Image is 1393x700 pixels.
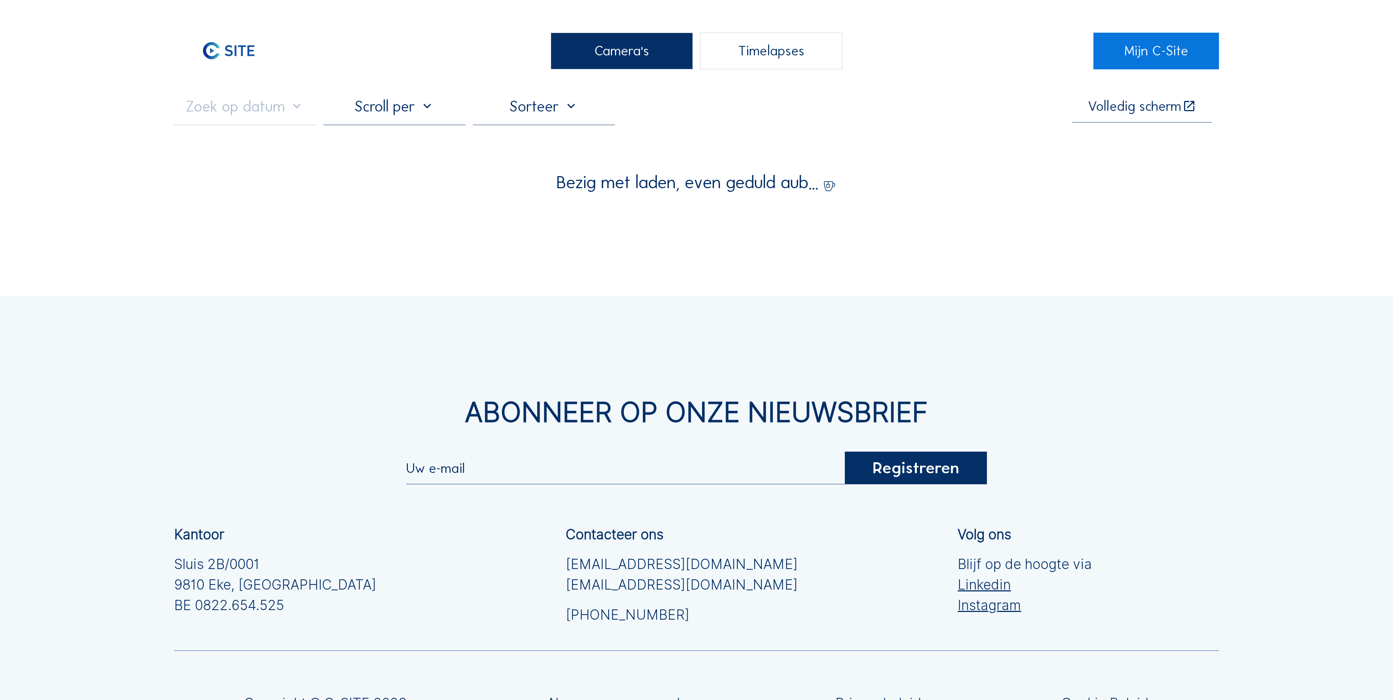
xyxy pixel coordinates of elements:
[174,554,376,615] div: Sluis 2B/0001 9810 Eke, [GEOGRAPHIC_DATA] BE 0822.654.525
[174,97,316,116] input: Zoek op datum 󰅀
[566,554,798,575] a: [EMAIL_ADDRESS][DOMAIN_NAME]
[566,605,798,625] a: [PHONE_NUMBER]
[174,398,1219,426] div: Abonneer op onze nieuwsbrief
[406,463,845,474] input: Uw e-mail
[1088,99,1181,113] div: Volledig scherm
[958,554,1092,615] div: Blijf op de hoogte via
[174,33,299,69] a: C-SITE Logo
[551,33,693,69] div: Camera's
[557,174,818,191] span: Bezig met laden, even geduld aub...
[1093,33,1219,69] a: Mijn C-Site
[958,575,1092,595] a: Linkedin
[566,528,663,541] div: Contacteer ons
[174,33,283,69] img: C-SITE Logo
[174,528,224,541] div: Kantoor
[566,575,798,595] a: [EMAIL_ADDRESS][DOMAIN_NAME]
[958,595,1092,616] a: Instagram
[700,33,842,69] div: Timelapses
[845,452,987,485] div: Registreren
[958,528,1011,541] div: Volg ons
